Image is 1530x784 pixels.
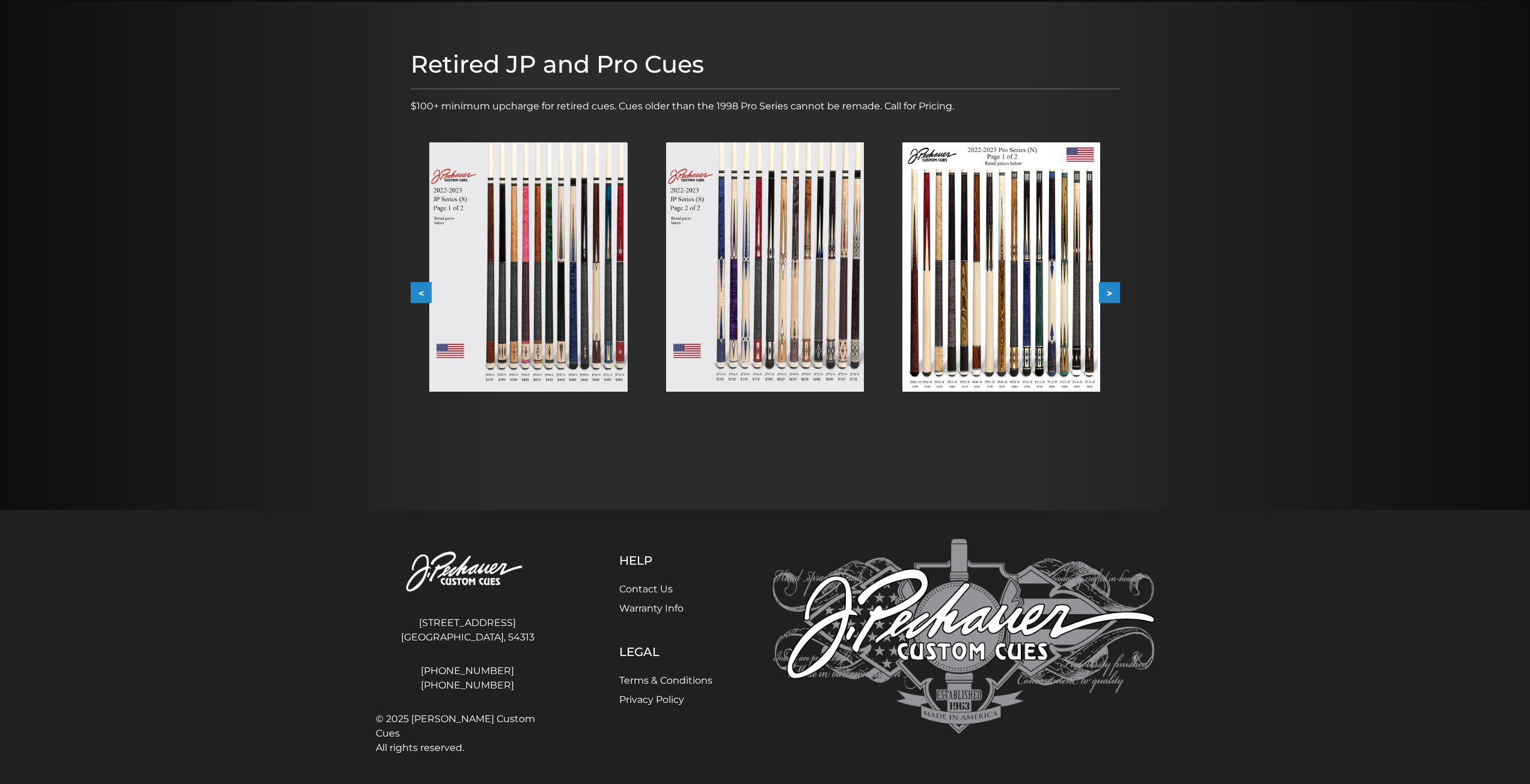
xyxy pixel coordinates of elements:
[411,282,1120,303] div: Carousel Navigation
[619,694,684,705] a: Privacy Policy
[619,675,712,686] a: Terms & Conditions
[376,664,560,678] a: [PHONE_NUMBER]
[619,603,684,614] a: Warranty Info
[619,645,712,659] h5: Legal
[411,99,1120,114] p: $100+ minimum upcharge for retired cues. Cues older than the 1998 Pro Series cannot be remade. Ca...
[376,712,560,755] span: © 2025 [PERSON_NAME] Custom Cues All rights reserved.
[619,553,712,568] h5: Help
[411,50,1120,79] h1: Retired JP and Pro Cues
[411,282,432,303] button: <
[376,539,560,606] img: Pechauer Custom Cues
[376,678,560,693] a: [PHONE_NUMBER]
[1099,282,1120,303] button: >
[619,583,673,595] a: Contact Us
[376,611,560,649] address: [STREET_ADDRESS] [GEOGRAPHIC_DATA], 54313
[773,539,1155,734] img: Pechauer Custom Cues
